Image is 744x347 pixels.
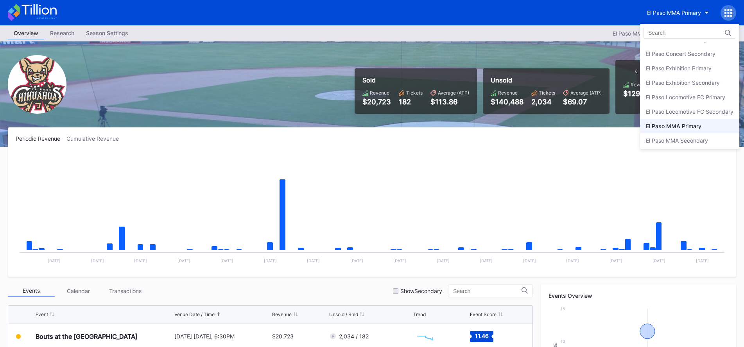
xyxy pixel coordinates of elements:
[646,137,708,144] div: El Paso MMA Secondary
[646,123,701,129] div: El Paso MMA Primary
[648,30,717,36] input: Search
[646,50,715,57] div: El Paso Concert Secondary
[646,79,720,86] div: El Paso Exhibition Secondary
[646,94,725,100] div: El Paso Locomotive FC Primary
[646,108,733,115] div: El Paso Locomotive FC Secondary
[646,65,712,72] div: El Paso Exhibition Primary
